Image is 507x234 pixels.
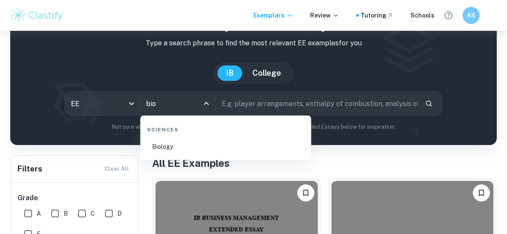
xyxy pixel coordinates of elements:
p: Not sure what to search for? You can always look through our example Extended Essays below for in... [17,123,490,131]
div: Sciences [144,119,308,137]
p: Exemplars [253,11,293,20]
li: Biology [144,137,308,157]
button: Bookmark [297,184,314,201]
button: IB [217,65,242,81]
span: C [91,209,95,218]
span: D [117,209,122,218]
button: AS [463,7,480,24]
button: Help and Feedback [441,8,456,23]
button: College [244,65,290,81]
a: Tutoring [360,11,393,20]
input: E.g. player arrangements, enthalpy of combustion, analysis of a big city... [216,92,418,116]
span: B [64,209,68,218]
a: Schools [410,11,434,20]
span: A [37,209,41,218]
img: Clastify logo [10,7,64,24]
button: Bookmark [473,184,490,201]
p: Type a search phrase to find the most relevant EE examples for you [17,38,490,48]
h6: Grade [18,193,132,203]
button: Search [422,96,436,111]
button: Close [200,98,212,110]
p: Review [310,11,339,20]
h6: AS [466,11,476,20]
div: EE [65,92,140,116]
h6: Filters [18,163,42,175]
h1: All EE Examples [152,155,497,171]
